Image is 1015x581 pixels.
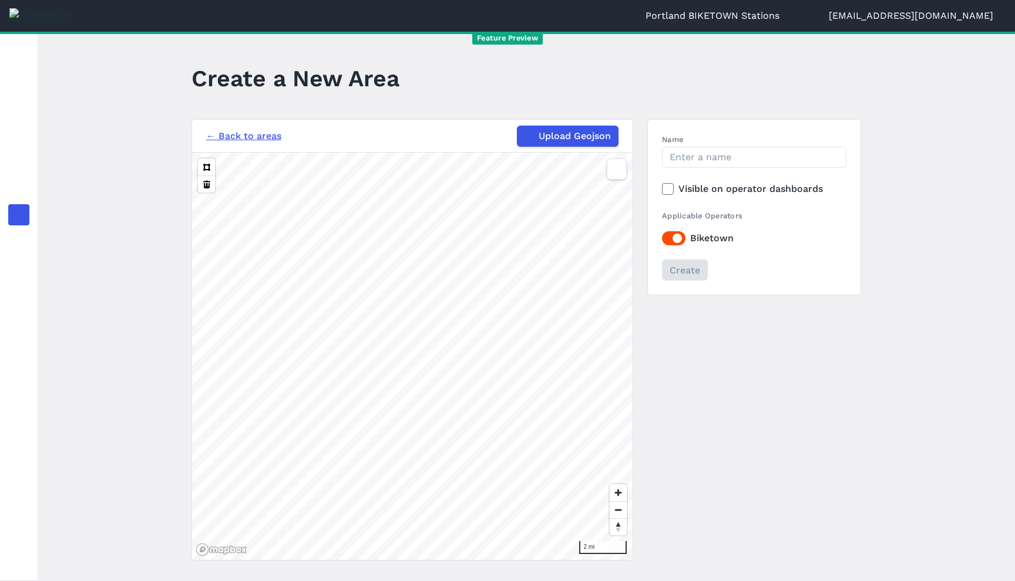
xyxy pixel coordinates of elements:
[198,158,215,175] button: Polygon tool (p)
[198,175,215,192] button: Delete
[610,501,627,518] button: Zoom out
[539,129,611,143] span: Upload Geojson
[610,484,627,501] button: Zoom in
[8,204,29,225] a: Areas
[8,270,29,291] a: ModeShift
[191,62,399,94] h1: Create a New Area
[472,32,543,45] span: Feature Preview
[9,8,73,22] img: Ride Report
[206,129,281,143] a: ← Back to areas
[8,106,29,127] a: Heatmaps
[8,73,29,94] a: Realtime
[192,153,633,560] canvas: Map
[662,182,846,196] label: Visible on operator dashboards
[662,147,846,168] input: Enter a name
[646,9,792,23] button: Portland BIKETOWN Stations
[662,231,846,245] label: Biketown
[579,541,627,554] div: 2 mi
[662,210,846,221] div: Applicable Operators
[8,303,29,324] a: Datasets
[8,139,29,160] a: Analyze
[8,40,29,61] a: Report
[8,237,29,258] a: Health
[829,9,1006,23] button: [EMAIL_ADDRESS][DOMAIN_NAME]
[662,134,846,145] label: Name
[8,171,29,192] a: Policy
[196,543,247,556] a: Mapbox logo
[610,518,627,535] button: Reset bearing to north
